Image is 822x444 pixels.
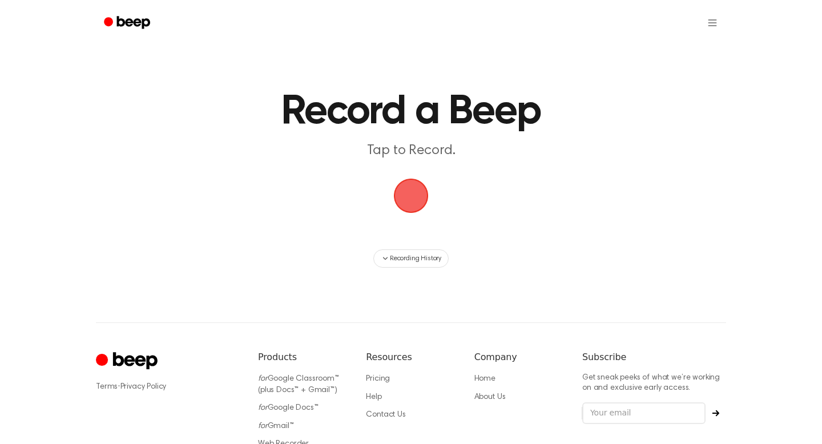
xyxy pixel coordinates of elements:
[258,404,319,412] a: forGoogle Docs™
[258,375,339,394] a: forGoogle Classroom™ (plus Docs™ + Gmail™)
[366,393,381,401] a: Help
[366,350,456,364] h6: Resources
[258,350,348,364] h6: Products
[96,383,118,391] a: Terms
[582,402,706,424] input: Your email
[474,393,506,401] a: About Us
[366,411,405,419] a: Contact Us
[96,381,240,393] div: ·
[120,383,167,391] a: Privacy Policy
[394,179,428,213] img: Beep Logo
[699,9,726,37] button: Open menu
[258,422,294,430] a: forGmail™
[474,375,495,383] a: Home
[96,350,160,373] a: Cruip
[582,373,726,393] p: Get sneak peeks of what we’re working on and exclusive early access.
[474,350,564,364] h6: Company
[582,350,726,364] h6: Subscribe
[390,253,441,264] span: Recording History
[258,375,268,383] i: for
[123,91,699,132] h1: Record a Beep
[258,422,268,430] i: for
[706,410,726,417] button: Subscribe
[373,249,449,268] button: Recording History
[366,375,390,383] a: Pricing
[258,404,268,412] i: for
[192,142,630,160] p: Tap to Record.
[96,12,160,34] a: Beep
